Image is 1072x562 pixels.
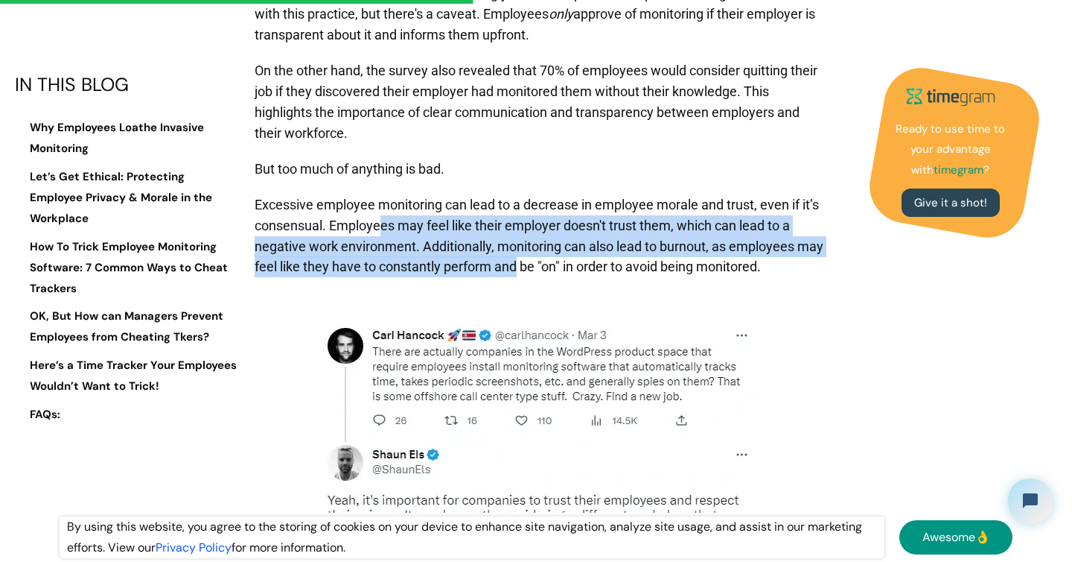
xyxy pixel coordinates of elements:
a: Awesome👌 [899,520,1012,555]
p: On the other hand, the survey also revealed that 70% of employees would consider quitting their j... [255,53,825,151]
a: Let’s Get Ethical: Protecting Employee Privacy & Morale in the Workplace [15,167,238,230]
em: only [549,6,573,22]
p: Excessive employee monitoring can lead to a decrease in employee morale and trust, even if it’s c... [255,187,825,285]
a: Why Employees Loathe Invasive Monitoring [15,118,238,160]
strong: timegram [934,162,983,177]
div: IN THIS BLOG [15,75,238,95]
p: But too much of anything is bad. [255,151,825,187]
a: Privacy Policy [156,540,232,555]
a: FAQs: [15,405,238,426]
a: Give it a shot! [902,189,1000,217]
a: How To Trick Employee Monitoring Software: 7 Common Ways to Cheat Trackers [15,236,238,299]
div: By using this website, you agree to the storing of cookies on your device to enhance site navigat... [60,517,884,558]
iframe: Tidio Chat [995,466,1065,536]
img: timegram logo [899,82,1003,111]
a: Here’s a Time Tracker Your Employees Wouldn’t Want to Trick! [15,356,238,397]
p: Ready to use time to your advantage with ? [891,119,1010,181]
a: OK, But How can Managers Prevent Employees from Cheating Tkers? [15,306,238,348]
